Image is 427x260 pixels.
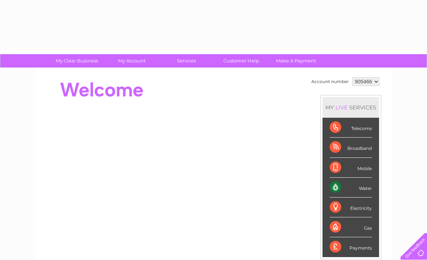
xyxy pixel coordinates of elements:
[330,138,372,157] div: Broadband
[330,237,372,257] div: Payments
[330,158,372,178] div: Mobile
[310,75,351,88] td: Account number
[330,217,372,237] div: Gas
[157,54,216,68] a: Services
[330,178,372,198] div: Water
[330,198,372,217] div: Electricity
[102,54,161,68] a: My Account
[212,54,271,68] a: Customer Help
[330,118,372,138] div: Telecoms
[334,104,349,111] div: LIVE
[47,54,107,68] a: My Clear Business
[323,97,379,118] div: MY SERVICES
[266,54,326,68] a: Make A Payment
